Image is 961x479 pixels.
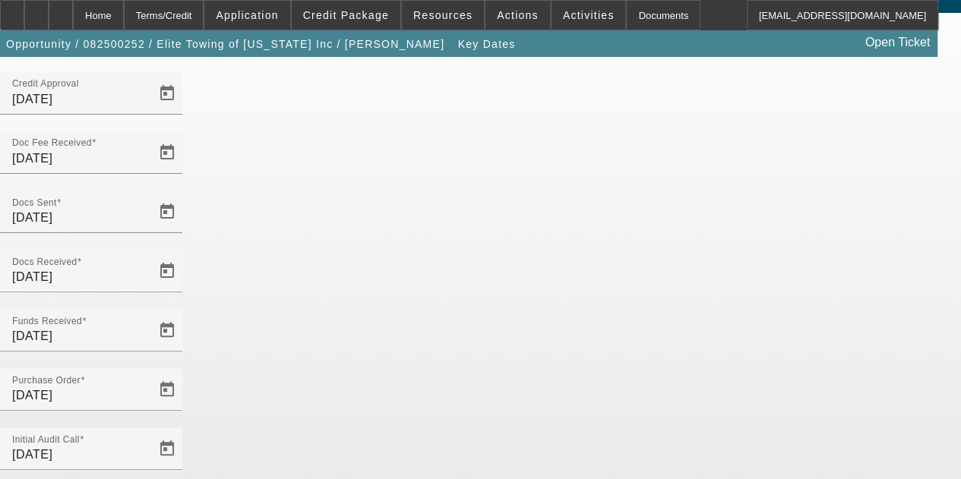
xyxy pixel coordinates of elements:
span: Activities [563,9,615,21]
mat-label: Docs Sent [12,197,57,207]
span: Actions [497,9,539,21]
button: Open calendar [152,78,182,109]
span: Application [216,9,278,21]
mat-label: Credit Approval [12,79,79,89]
mat-label: Funds Received [12,316,82,326]
span: Credit Package [303,9,389,21]
button: Open calendar [152,374,182,405]
button: Open calendar [152,315,182,345]
mat-label: Initial Audit Call [12,434,80,444]
mat-label: Docs Received [12,257,77,266]
mat-label: Doc Fee Received [12,138,92,148]
span: Resources [413,9,473,21]
a: Open Ticket [859,30,936,55]
button: Open calendar [152,433,182,464]
mat-label: Purchase Order [12,375,81,385]
button: Open calendar [152,137,182,168]
button: Application [204,1,289,30]
button: Key Dates [454,30,520,58]
button: Resources [402,1,484,30]
span: Opportunity / 082500252 / Elite Towing of [US_STATE] Inc / [PERSON_NAME] [6,38,444,50]
button: Open calendar [152,197,182,227]
button: Actions [485,1,550,30]
span: Key Dates [458,38,516,50]
button: Activities [552,1,626,30]
button: Open calendar [152,256,182,286]
button: Credit Package [292,1,400,30]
